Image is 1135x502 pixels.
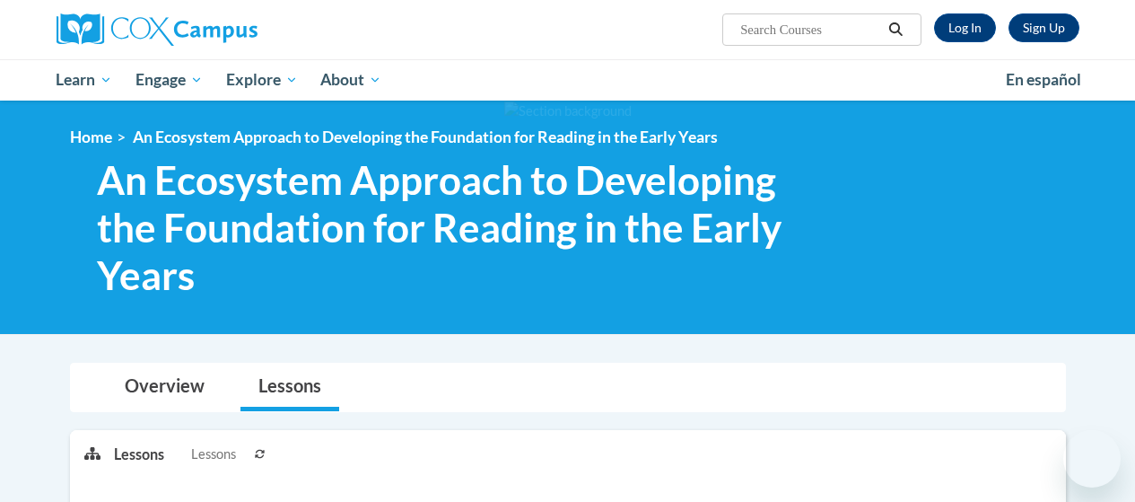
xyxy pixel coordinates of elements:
button: Search [882,19,909,40]
a: Lessons [240,364,339,411]
iframe: Button to launch messaging window [1063,430,1121,488]
img: Cox Campus [57,13,258,46]
div: Main menu [43,59,1093,101]
p: Lessons [114,445,164,464]
span: Learn [56,69,112,91]
a: Register [1008,13,1079,42]
a: Cox Campus [57,13,380,46]
a: Engage [124,59,214,101]
a: Overview [107,364,223,411]
input: Search Courses [738,19,882,40]
span: En español [1006,70,1081,89]
span: Lessons [191,445,236,464]
a: Log In [934,13,996,42]
a: Explore [214,59,310,101]
a: Home [70,128,112,146]
a: Learn [45,59,125,101]
span: An Ecosystem Approach to Developing the Foundation for Reading in the Early Years [97,156,837,298]
span: Explore [226,69,298,91]
span: About [320,69,381,91]
a: About [309,59,393,101]
span: An Ecosystem Approach to Developing the Foundation for Reading in the Early Years [133,128,718,146]
a: En español [994,61,1093,99]
span: Engage [135,69,203,91]
img: Section background [504,101,632,121]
